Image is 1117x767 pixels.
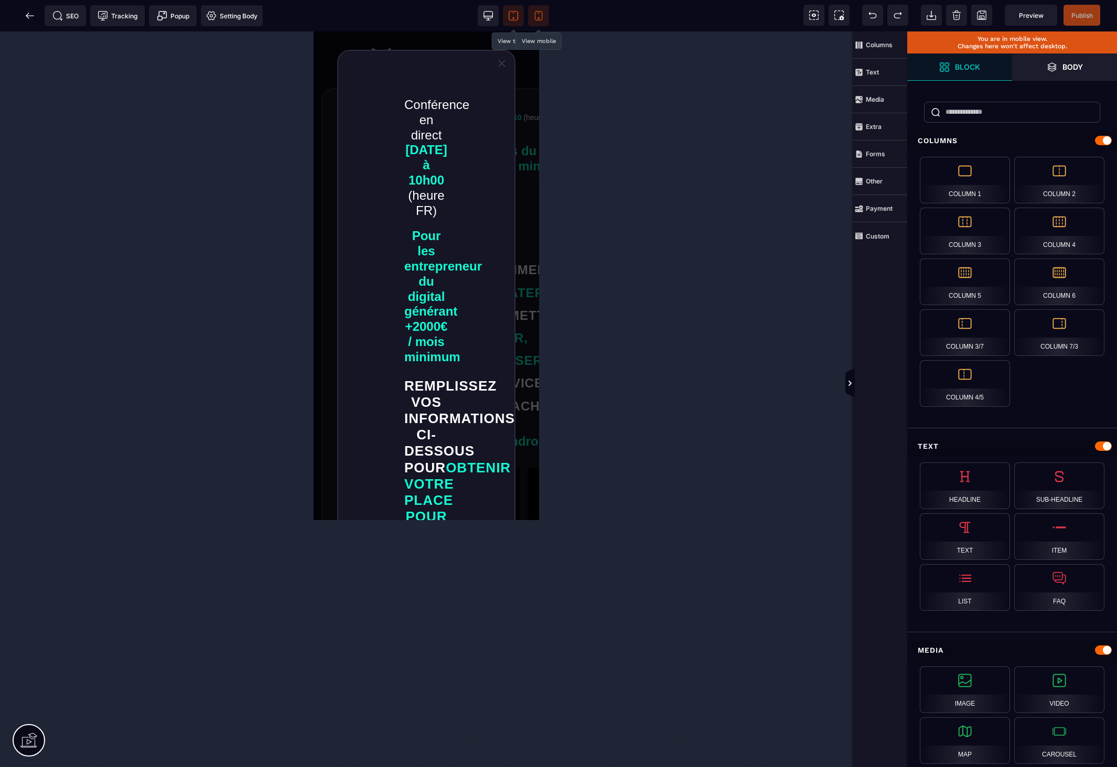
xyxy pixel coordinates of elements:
div: Headline [920,462,1010,509]
span: Toggle Views [907,368,918,399]
span: Seo meta data [45,5,86,26]
strong: Columns [866,41,893,49]
span: Save [1064,5,1100,26]
span: SEO [52,10,79,21]
div: Sub-headline [1014,462,1104,509]
span: Other [852,168,907,195]
span: Open Layers [1012,53,1117,81]
div: Image [920,666,1010,713]
strong: Body [1062,63,1083,71]
span: Preview [1005,5,1057,26]
div: Column 2 [1014,157,1104,203]
div: Map [920,717,1010,764]
div: FAQ [1014,564,1104,611]
span: Text [852,59,907,86]
span: View desktop [478,5,499,26]
span: Preview [1019,12,1044,19]
span: Columns [852,31,907,59]
span: Redo [887,5,908,26]
h1: OBTENIR VOTRE PLACE POUR LE WEBINAR [91,341,135,532]
div: Column 3/7 [920,309,1010,356]
div: Columns [907,131,1117,150]
div: Text [907,437,1117,456]
span: Setting Body [206,10,257,21]
div: Item [1014,513,1104,560]
div: Text [920,513,1010,560]
span: Payment [852,195,907,222]
span: Tracking [98,10,137,21]
div: Column 6 [1014,258,1104,305]
span: Save [971,5,992,26]
span: View components [803,5,824,26]
div: Column 7/3 [1014,309,1104,356]
strong: Payment [866,204,893,212]
b: [DATE] à 10h00 [92,111,137,156]
div: Media [907,641,1117,660]
span: Extra [852,113,907,141]
span: Undo [862,5,883,26]
span: Screenshot [829,5,850,26]
span: Open Blocks [907,53,1012,81]
b: Pour les entrepreneur du digital générant +2000€ / mois minimum [91,197,172,332]
span: Favicon [201,5,263,26]
a: Close [180,24,197,40]
div: Carousel [1014,717,1104,764]
span: Forms [852,141,907,168]
span: Tracking code [90,5,145,26]
span: Create Alert Modal [149,5,197,26]
strong: Forms [866,150,885,158]
span: Media [852,86,907,113]
strong: Text [866,68,879,76]
strong: Extra [866,123,882,131]
p: Changes here won't affect desktop. [912,42,1112,50]
div: List [920,564,1010,611]
span: Popup [157,10,189,21]
strong: Custom [866,232,889,240]
span: Custom Block [852,222,907,250]
span: View tablet [503,5,524,26]
span: Publish [1071,12,1093,19]
p: You are in mobile view. [912,35,1112,42]
div: Column 4/5 [920,360,1010,407]
div: Column 3 [920,208,1010,254]
div: Column 4 [1014,208,1104,254]
div: Column 1 [920,157,1010,203]
strong: Media [866,95,884,103]
span: Back [19,5,40,26]
strong: Other [866,177,883,185]
strong: Block [955,63,980,71]
span: View mobile [528,5,549,26]
span: Clear [946,5,967,26]
div: Video [1014,666,1104,713]
span: Open Import Webpage [921,5,942,26]
div: Column 5 [920,258,1010,305]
